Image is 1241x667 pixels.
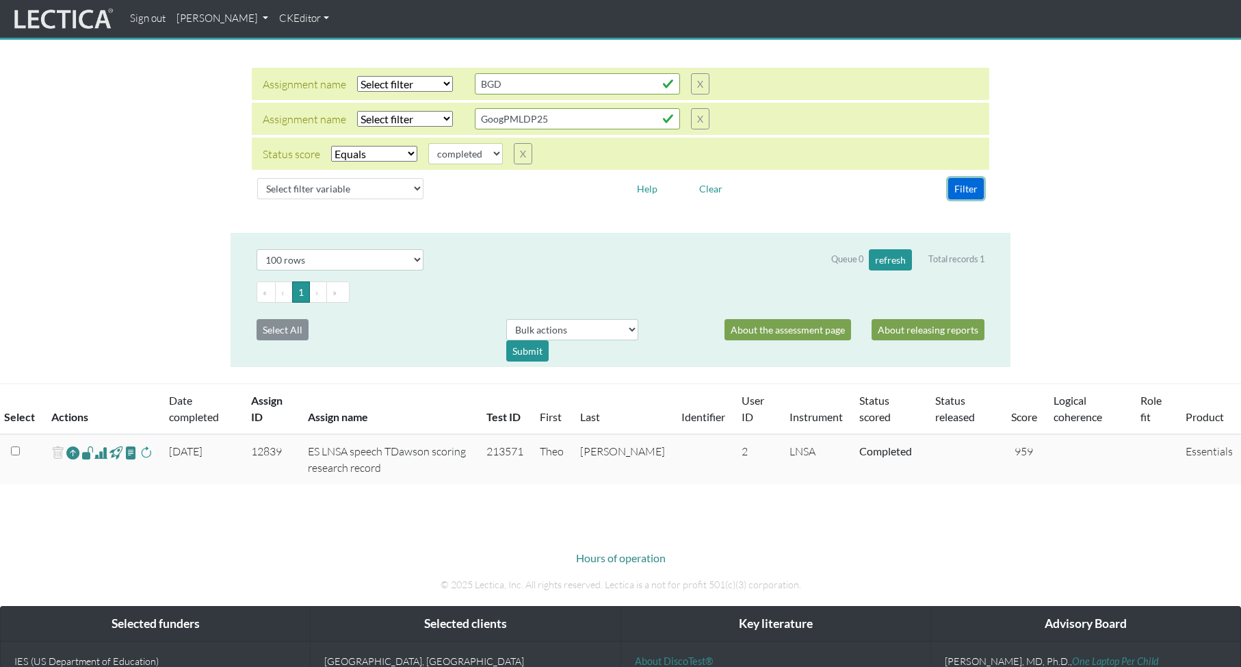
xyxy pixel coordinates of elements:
a: Status scored [859,394,891,423]
button: X [514,143,532,164]
a: About the assessment page [724,319,851,340]
td: ES LNSA speech TDawson scoring research record [300,434,479,484]
ul: Pagination [257,281,984,303]
span: 959 [1015,444,1033,458]
a: About releasing reports [872,319,984,340]
a: User ID [742,394,764,423]
button: Select All [257,319,309,340]
a: Instrument [789,410,843,423]
a: Hours of operation [576,551,666,564]
p: [GEOGRAPHIC_DATA], [GEOGRAPHIC_DATA] [324,655,606,667]
td: [PERSON_NAME] [572,434,673,484]
span: Analyst score [94,444,107,461]
a: Last [580,410,600,423]
td: LNSA [781,434,851,484]
button: X [691,73,709,95]
a: About DiscoTest® [635,655,713,667]
td: 2 [733,434,781,484]
span: view [109,444,122,460]
a: Sign out [125,5,171,32]
button: Filter [948,178,984,199]
a: Logical coherence [1054,394,1102,423]
span: rescore [140,444,153,461]
a: Role fit [1140,394,1162,423]
div: Key literature [621,607,930,642]
a: One Laptop Per Child [1072,655,1159,667]
th: Assign name [300,384,479,435]
td: 213571 [478,434,532,484]
span: view [125,444,138,460]
div: Selected clients [311,607,620,642]
a: Score [1011,410,1037,423]
div: Assignment name [263,111,346,127]
div: Status score [263,146,320,162]
td: 12839 [243,434,299,484]
a: [PERSON_NAME] [171,5,274,32]
a: Reopen [66,443,79,463]
a: Help [631,181,664,194]
th: Assign ID [243,384,299,435]
p: © 2025 Lectica, Inc. All rights reserved. Lectica is a not for profit 501(c)(3) corporation. [241,577,1000,592]
th: Actions [43,384,161,435]
button: Help [631,178,664,199]
a: First [540,410,562,423]
button: X [691,108,709,129]
span: view [81,444,94,460]
a: Completed = assessment has been completed; CS scored = assessment has been CLAS scored; LS scored... [859,444,912,457]
div: Advisory Board [931,607,1240,642]
div: Selected funders [1,607,310,642]
td: [DATE] [161,434,243,484]
button: Go to page 1 [292,281,310,303]
p: [PERSON_NAME], MD, Ph.D., [945,655,1227,667]
button: Clear [693,178,729,199]
td: Theo [532,434,572,484]
span: delete [51,443,64,463]
th: Test ID [478,384,532,435]
a: CKEditor [274,5,335,32]
img: lecticalive [11,6,114,32]
a: Identifier [681,410,725,423]
div: Submit [506,340,549,362]
button: refresh [869,249,912,270]
a: Status released [935,394,975,423]
a: Date completed [169,394,219,423]
div: Assignment name [263,76,346,92]
a: Product [1186,410,1224,423]
td: Essentials [1177,434,1241,484]
p: IES (US Department of Education) [14,655,296,667]
div: Queue 0 Total records 1 [831,249,984,270]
